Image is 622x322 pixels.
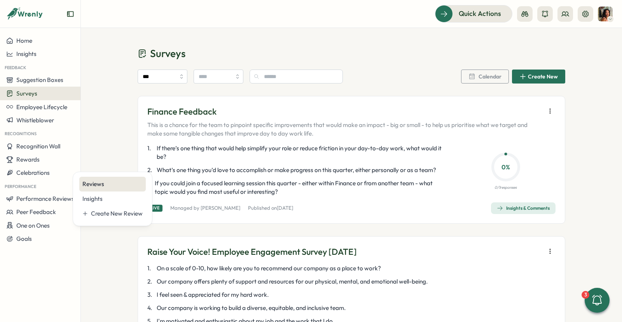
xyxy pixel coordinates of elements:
button: 3 [585,288,610,313]
a: Reviews [79,177,146,191]
span: Goals [16,235,32,242]
span: Calendar [479,74,501,79]
span: 1 . [147,144,155,161]
img: Viveca Riley [598,7,613,21]
span: [DATE] [277,205,293,211]
div: Live [147,205,162,211]
p: 0 % [494,162,518,172]
span: Peer Feedback [16,208,56,216]
span: Surveys [150,47,185,60]
span: Our company is working to build a diverse, equitable, and inclusive team. [157,304,346,312]
span: Employee Lifecycle [16,103,67,111]
button: Quick Actions [435,5,512,22]
span: Insights [16,50,37,57]
span: 4 . [147,304,155,312]
span: Rewards [16,156,40,163]
div: Reviews [82,180,143,188]
p: Raise Your Voice! Employee Engagement Survey [DATE] [147,246,357,258]
span: Recognition Wall [16,143,60,150]
span: Our company offers plenty of support and resources for our physical, mental, and emotional well-b... [157,277,428,286]
span: What’s one thing you’d love to accomplish or make progress on this quarter, either personally or ... [157,166,436,174]
button: Expand sidebar [66,10,74,18]
a: Insights [79,191,146,206]
span: Create New [528,74,558,79]
button: Calendar [461,70,509,84]
span: Suggestion Boxes [16,76,63,84]
button: Create New [512,70,565,84]
span: 1 . [147,264,155,273]
p: Finance Feedback [147,106,542,118]
span: Surveys [16,90,37,97]
span: One on Ones [16,222,50,229]
button: Insights & Comments [491,202,556,214]
span: 2 . [147,166,155,174]
span: Home [16,37,32,44]
p: Published on [248,205,293,212]
span: On a scale of 0-10, how likely are you to recommend our company as a place to work? [157,264,381,273]
span: Celebrations [16,169,50,176]
div: Insights [82,195,143,203]
span: Whistleblower [16,117,54,124]
span: Quick Actions [459,9,501,19]
span: 2 . [147,277,155,286]
p: Managed by [170,205,240,212]
div: Insights & Comments [497,205,550,211]
span: Performance Reviews [16,195,74,202]
div: Create New Review [91,209,143,218]
span: I feel seen & appreciated for my hard work. [157,291,269,299]
button: Create New Review [79,206,146,221]
span: If there’s one thing that would help simplify your role or reduce friction in your day-to-day wor... [157,144,447,161]
div: 3 [582,291,589,299]
span: 3 . [147,291,155,299]
span: If you could join a focused learning session this quarter - either within Finance or from another... [155,179,447,196]
p: 0 / 1 responses [494,184,517,191]
a: [PERSON_NAME] [201,205,240,211]
p: This is a chance for the team to pinpoint specific improvements that would make an impact - big o... [147,121,542,138]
